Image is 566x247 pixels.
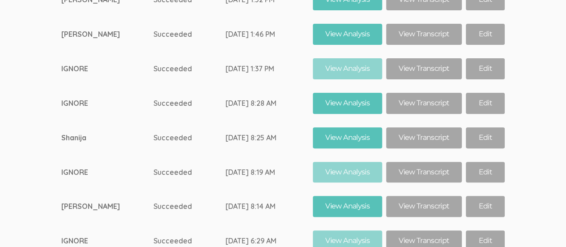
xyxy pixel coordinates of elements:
td: Succeeded [153,155,226,190]
a: View Analysis [313,127,382,148]
td: [PERSON_NAME] [61,189,153,224]
a: Edit [466,162,504,183]
td: Succeeded [153,86,226,121]
td: Shanija [61,121,153,155]
td: [DATE] 8:19 AM [226,155,313,190]
td: IGNORE [61,86,153,121]
td: [DATE] 8:25 AM [226,121,313,155]
a: Edit [466,196,504,217]
td: Succeeded [153,189,226,224]
a: View Transcript [386,24,462,45]
a: View Transcript [386,93,462,114]
a: View Analysis [313,24,382,45]
a: View Transcript [386,162,462,183]
td: [DATE] 8:28 AM [226,86,313,121]
td: [DATE] 1:46 PM [226,17,313,52]
td: Succeeded [153,17,226,52]
a: Edit [466,127,504,148]
a: View Transcript [386,127,462,148]
a: View Transcript [386,58,462,79]
a: Edit [466,58,504,79]
td: [DATE] 8:14 AM [226,189,313,224]
a: View Transcript [386,196,462,217]
a: View Analysis [313,162,382,183]
td: [DATE] 1:37 PM [226,52,313,86]
td: Succeeded [153,121,226,155]
td: IGNORE [61,52,153,86]
a: Edit [466,93,504,114]
a: View Analysis [313,196,382,217]
a: View Analysis [313,93,382,114]
td: IGNORE [61,155,153,190]
td: Succeeded [153,52,226,86]
a: Edit [466,24,504,45]
a: View Analysis [313,58,382,79]
iframe: Chat Widget [521,204,566,247]
td: [PERSON_NAME] [61,17,153,52]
